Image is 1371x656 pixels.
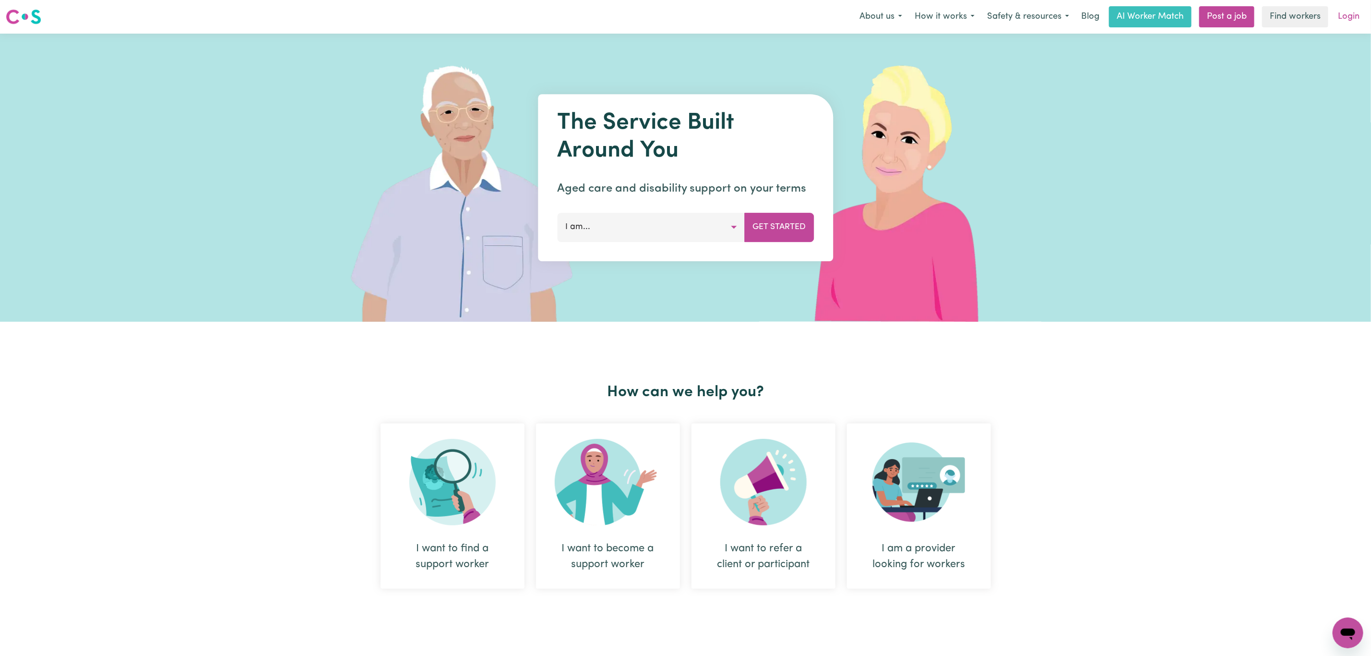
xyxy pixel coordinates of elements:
[6,6,41,28] a: Careseekers logo
[1075,6,1105,27] a: Blog
[872,439,966,525] img: Provider
[536,424,680,589] div: I want to become a support worker
[715,541,812,572] div: I want to refer a client or participant
[1262,6,1328,27] a: Find workers
[981,7,1075,27] button: Safety & resources
[744,213,814,242] button: Get Started
[404,541,501,572] div: I want to find a support worker
[1109,6,1192,27] a: AI Worker Match
[853,7,908,27] button: About us
[559,541,657,572] div: I want to become a support worker
[557,180,814,197] p: Aged care and disability support on your terms
[1332,6,1365,27] a: Login
[6,8,41,25] img: Careseekers logo
[720,439,807,525] img: Refer
[381,424,525,589] div: I want to find a support worker
[557,109,814,165] h1: The Service Built Around You
[870,541,968,572] div: I am a provider looking for workers
[691,424,835,589] div: I want to refer a client or participant
[409,439,496,525] img: Search
[557,213,745,242] button: I am...
[375,383,997,401] h2: How can we help you?
[847,424,991,589] div: I am a provider looking for workers
[908,7,981,27] button: How it works
[555,439,661,525] img: Become Worker
[1199,6,1254,27] a: Post a job
[1333,618,1363,648] iframe: Button to launch messaging window, conversation in progress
